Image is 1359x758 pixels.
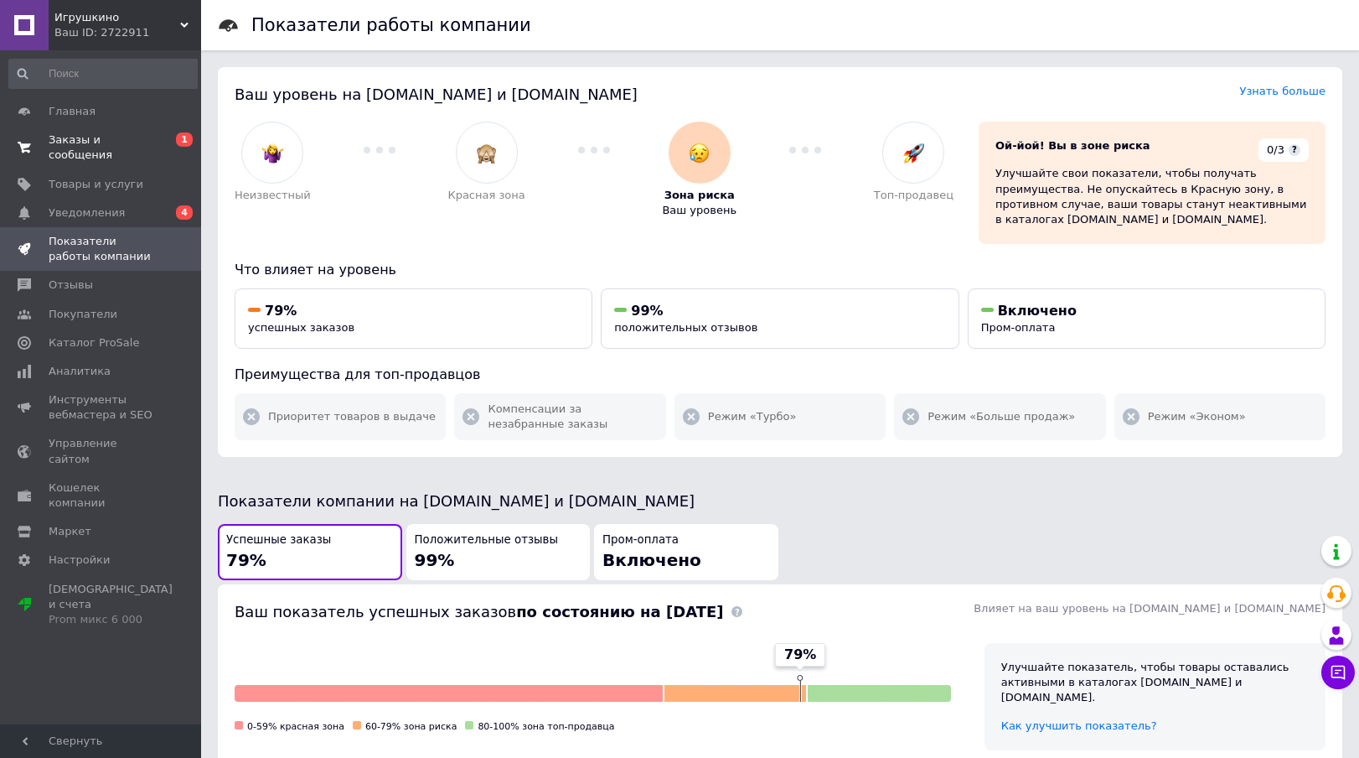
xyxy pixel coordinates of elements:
[8,59,198,89] input: Поиск
[981,321,1056,334] span: Пром-оплата
[476,143,497,164] img: :see_no_evil:
[235,366,480,382] span: Преимущества для топ-продавцов
[218,492,695,510] span: Показатели компании на [DOMAIN_NAME] и [DOMAIN_NAME]
[235,603,723,620] span: Ваш показатель успешных заказов
[1321,656,1355,689] button: Чат с покупателем
[998,303,1077,319] span: Включено
[1001,660,1309,706] div: Улучшайте показатель, чтобы товары оставались активными в каталогах [DOMAIN_NAME] и [DOMAIN_NAME].
[235,188,311,203] span: Неизвестный
[1148,409,1246,424] span: Режим «Эконом»
[251,15,531,35] h1: Показатели работы компании
[49,132,155,163] span: Заказы и сообщения
[235,86,638,103] span: Ваш уровень на [DOMAIN_NAME] и [DOMAIN_NAME]
[406,524,591,580] button: Положительные отзывы99%
[1289,144,1300,156] span: ?
[226,550,266,570] span: 79%
[49,553,110,568] span: Настройки
[614,321,757,334] span: положительных отзывов
[995,139,1150,152] span: Ой-йой! Вы в зоне риска
[447,188,524,203] span: Красная зона
[49,104,96,119] span: Главная
[218,524,402,580] button: Успешные заказы79%
[602,532,679,548] span: Пром-оплата
[49,205,125,221] span: Уведомления
[49,480,155,511] span: Кошелек компании
[49,335,139,350] span: Каталог ProSale
[601,288,959,350] button: 99%положительных отзывов
[516,603,723,620] b: по состоянию на [DATE]
[602,550,701,570] span: Включено
[226,532,331,548] span: Успешные заказы
[49,392,155,423] span: Инструменты вебмастера и SEO
[1258,138,1309,162] div: 0/3
[903,143,924,164] img: :rocket:
[49,612,173,627] div: Prom микс 6 000
[268,409,436,424] span: Приоритет товаров в выдаче
[49,524,91,539] span: Маркет
[995,166,1309,227] div: Улучшайте свои показатели, чтобы получать преимущества. Не опускайтесь в Красную зону, в противно...
[49,177,143,192] span: Товары и услуги
[708,409,797,424] span: Режим «Турбо»
[54,10,180,25] span: Игрушкино
[784,646,816,664] span: 79%
[49,307,117,322] span: Покупатели
[49,234,155,264] span: Показатели работы компании
[478,721,614,732] span: 80-100% зона топ-продавца
[54,25,201,40] div: Ваш ID: 2722911
[664,188,735,203] span: Зона риска
[415,532,558,548] span: Положительные отзывы
[415,550,455,570] span: 99%
[49,582,173,628] span: [DEMOGRAPHIC_DATA] и счета
[235,288,592,350] button: 79%успешных заказов
[662,203,736,218] span: Ваш уровень
[49,364,111,379] span: Аналитика
[176,205,193,220] span: 4
[974,602,1325,615] span: Влияет на ваш уровень на [DOMAIN_NAME] и [DOMAIN_NAME]
[49,278,93,293] span: Отзывы
[365,721,457,732] span: 60-79% зона риска
[874,188,953,203] span: Топ-продавец
[689,143,710,164] img: :disappointed_relieved:
[235,262,396,278] span: Что влияет на уровень
[488,402,657,432] span: Компенсации за незабранные заказы
[247,721,344,732] span: 0-59% красная зона
[176,132,193,147] span: 1
[265,303,297,319] span: 79%
[594,524,778,580] button: Пром-оплатаВключено
[49,436,155,466] span: Управление сайтом
[248,321,354,334] span: успешных заказов
[928,409,1075,424] span: Режим «Больше продаж»
[968,288,1325,350] button: ВключеноПром-оплата
[1239,85,1325,97] a: Узнать больше
[1001,719,1157,732] a: Как улучшить показатель?
[262,143,283,164] img: :woman-shrugging:
[631,303,663,319] span: 99%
